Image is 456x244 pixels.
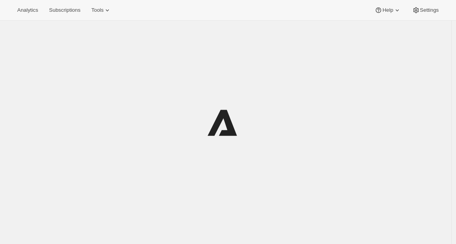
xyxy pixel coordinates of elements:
span: Settings [420,7,439,13]
span: Help [382,7,393,13]
button: Help [370,5,405,16]
span: Subscriptions [49,7,80,13]
button: Subscriptions [44,5,85,16]
button: Tools [87,5,116,16]
span: Tools [91,7,103,13]
button: Settings [407,5,443,16]
button: Analytics [13,5,43,16]
span: Analytics [17,7,38,13]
